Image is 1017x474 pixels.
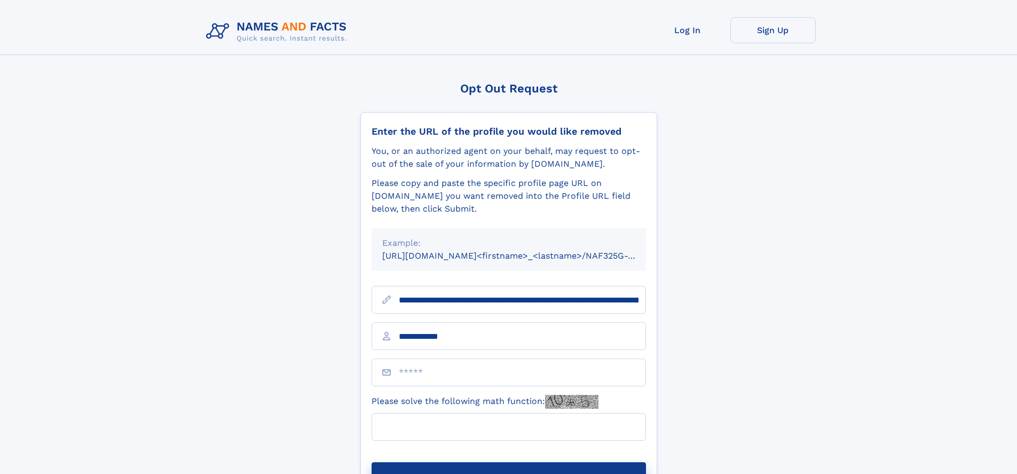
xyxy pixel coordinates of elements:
a: Log In [645,17,730,43]
a: Sign Up [730,17,816,43]
small: [URL][DOMAIN_NAME]<firstname>_<lastname>/NAF325G-xxxxxxxx [382,251,666,261]
div: Enter the URL of the profile you would like removed [372,126,646,137]
label: Please solve the following math function: [372,395,598,409]
div: Example: [382,237,635,250]
div: Please copy and paste the specific profile page URL on [DOMAIN_NAME] you want removed into the Pr... [372,177,646,215]
div: You, or an authorized agent on your behalf, may request to opt-out of the sale of your informatio... [372,145,646,170]
img: Logo Names and Facts [202,17,356,46]
div: Opt Out Request [360,82,657,95]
